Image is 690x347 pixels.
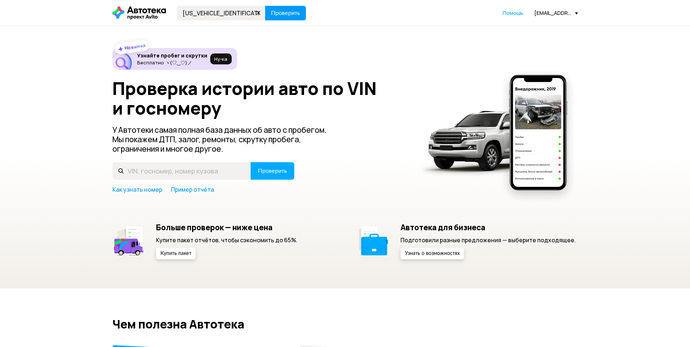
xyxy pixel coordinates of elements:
a: Как узнать номер [112,186,162,194]
input: VIN, госномер, номер кузова [177,6,266,20]
h6: Узнайте пробег и скрутки [137,52,207,59]
p: У Автотеки самая полная база данных об авто с пробегом. Мы покажем ДТП, залог, ремонты, скрутку п... [112,125,339,153]
span: Ну‑ка [214,56,227,62]
h2: Чем полезна Автотека [112,318,578,331]
span: Узнать о возможностях [405,251,460,256]
h5: Автотека для бизнеса [400,223,576,232]
h5: Больше проверок — ниже цена [156,223,298,232]
button: Узнать о возможностях [400,248,464,259]
button: Купить пакет [156,248,196,259]
p: Купите пакет отчётов, чтобы сэкономить до 65%. [156,236,298,244]
button: Проверить [251,162,294,180]
span: Купить пакет [160,251,191,256]
div: [EMAIL_ADDRESS][DOMAIN_NAME] [534,9,578,16]
p: Подготовили разные предложения — выберите подходящее. [400,236,576,244]
span: Проверить [271,10,300,16]
span: Помощь [503,9,523,16]
h1: Проверка истории авто по VIN и госномеру [112,79,408,118]
button: Проверить [265,6,306,20]
a: Пример отчёта [171,186,214,194]
p: Бесплатно ヽ(♡‿♡)ノ [137,60,207,65]
input: VIN, госномер, номер кузова [112,162,251,180]
span: Проверить [258,168,287,174]
a: Помощь [503,9,523,17]
strong: Новинка [124,42,146,51]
